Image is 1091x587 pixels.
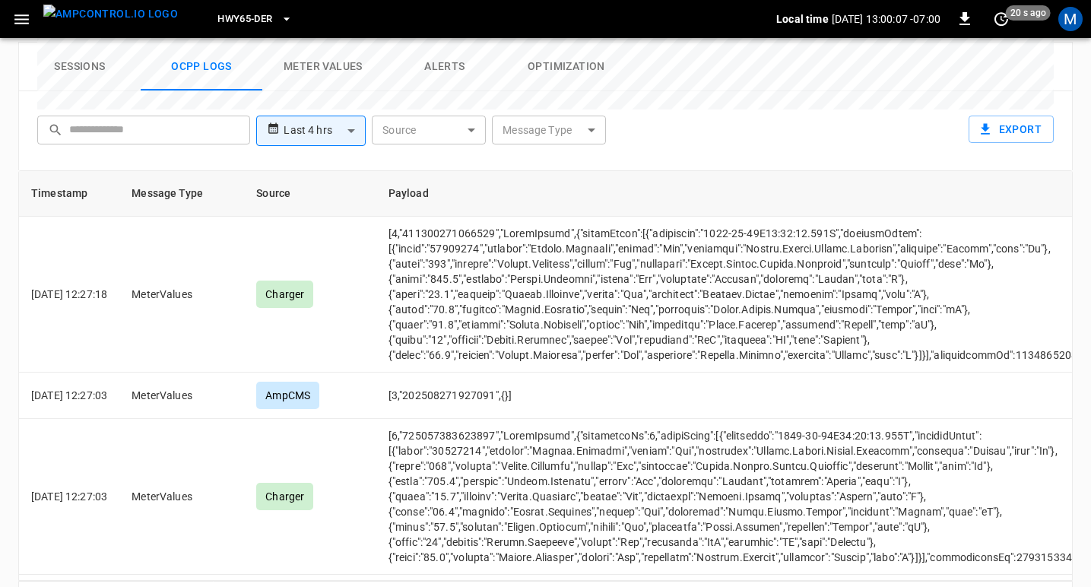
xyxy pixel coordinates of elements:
[832,11,940,27] p: [DATE] 13:00:07 -07:00
[969,116,1054,144] button: Export
[256,382,319,409] div: AmpCMS
[43,5,178,24] img: ampcontrol.io logo
[211,5,298,34] button: HWY65-DER
[506,43,627,91] button: Optimization
[119,171,244,217] th: Message Type
[244,171,376,217] th: Source
[262,43,384,91] button: Meter Values
[776,11,829,27] p: Local time
[119,419,244,575] td: MeterValues
[19,171,119,217] th: Timestamp
[31,287,107,302] p: [DATE] 12:27:18
[217,11,272,28] span: HWY65-DER
[384,43,506,91] button: Alerts
[31,388,107,403] p: [DATE] 12:27:03
[989,7,1013,31] button: set refresh interval
[141,43,262,91] button: Ocpp logs
[31,489,107,504] p: [DATE] 12:27:03
[284,116,366,145] div: Last 4 hrs
[19,43,141,91] button: Sessions
[1006,5,1051,21] span: 20 s ago
[1058,7,1083,31] div: profile-icon
[119,373,244,419] td: MeterValues
[256,483,313,510] div: Charger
